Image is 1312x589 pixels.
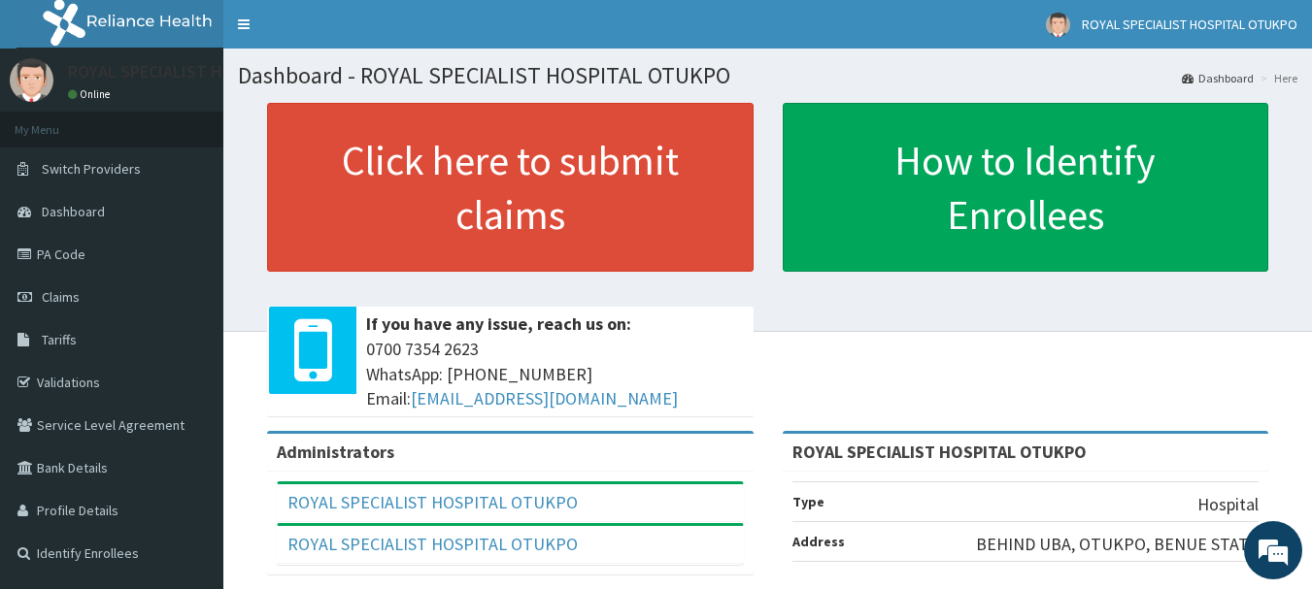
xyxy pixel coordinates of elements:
[287,533,578,555] a: ROYAL SPECIALIST HOSPITAL OTUKPO
[42,331,77,348] span: Tariffs
[1256,70,1297,86] li: Here
[792,493,824,510] b: Type
[1182,70,1254,86] a: Dashboard
[366,312,631,335] b: If you have any issue, reach us on:
[366,337,744,411] span: 0700 7354 2623 WhatsApp: [PHONE_NUMBER] Email:
[68,87,115,101] a: Online
[792,533,845,550] b: Address
[411,387,678,409] a: [EMAIL_ADDRESS][DOMAIN_NAME]
[792,441,1087,463] strong: ROYAL SPECIALIST HOSPITAL OTUKPO
[238,63,1297,88] h1: Dashboard - ROYAL SPECIALIST HOSPITAL OTUKPO
[976,532,1259,557] p: BEHIND UBA, OTUKPO, BENUE STATE
[42,160,141,178] span: Switch Providers
[1197,492,1259,517] p: Hospital
[783,103,1269,272] a: How to Identify Enrollees
[68,63,354,81] p: ROYAL SPECIALIST HOSPITAL OTUKPO
[42,288,80,306] span: Claims
[1082,16,1297,33] span: ROYAL SPECIALIST HOSPITAL OTUKPO
[1046,13,1070,37] img: User Image
[267,103,754,272] a: Click here to submit claims
[42,203,105,220] span: Dashboard
[287,491,578,513] a: ROYAL SPECIALIST HOSPITAL OTUKPO
[10,58,53,102] img: User Image
[277,441,394,463] b: Administrators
